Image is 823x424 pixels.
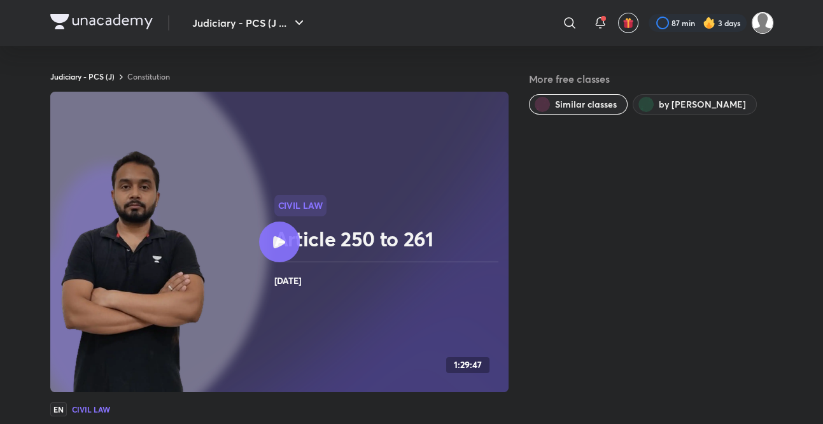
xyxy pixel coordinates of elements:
h4: [DATE] [274,272,503,289]
span: by Faizan Khan [659,98,746,111]
h2: Article 250 to 261 [274,226,503,251]
button: by Faizan Khan [633,94,757,115]
img: Shivangee Singh [752,12,773,34]
a: Judiciary - PCS (J) [50,71,115,81]
h4: Civil Law [72,406,110,413]
button: Judiciary - PCS (J ... [185,10,314,36]
button: Similar classes [529,94,628,115]
span: EN [50,402,67,416]
button: avatar [618,13,638,33]
span: Similar classes [555,98,617,111]
img: streak [703,17,715,29]
a: Company Logo [50,14,153,32]
img: avatar [623,17,634,29]
img: Company Logo [50,14,153,29]
a: Constitution [127,71,170,81]
h5: More free classes [529,71,773,87]
h4: 1:29:47 [454,360,482,371]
